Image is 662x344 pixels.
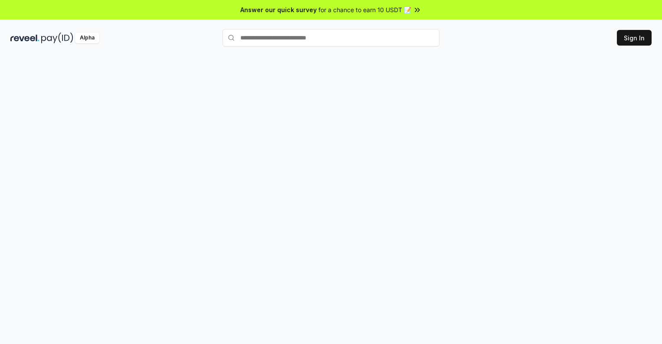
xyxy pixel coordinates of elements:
[41,33,73,43] img: pay_id
[75,33,99,43] div: Alpha
[318,5,411,14] span: for a chance to earn 10 USDT 📝
[10,33,39,43] img: reveel_dark
[617,30,652,46] button: Sign In
[240,5,317,14] span: Answer our quick survey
